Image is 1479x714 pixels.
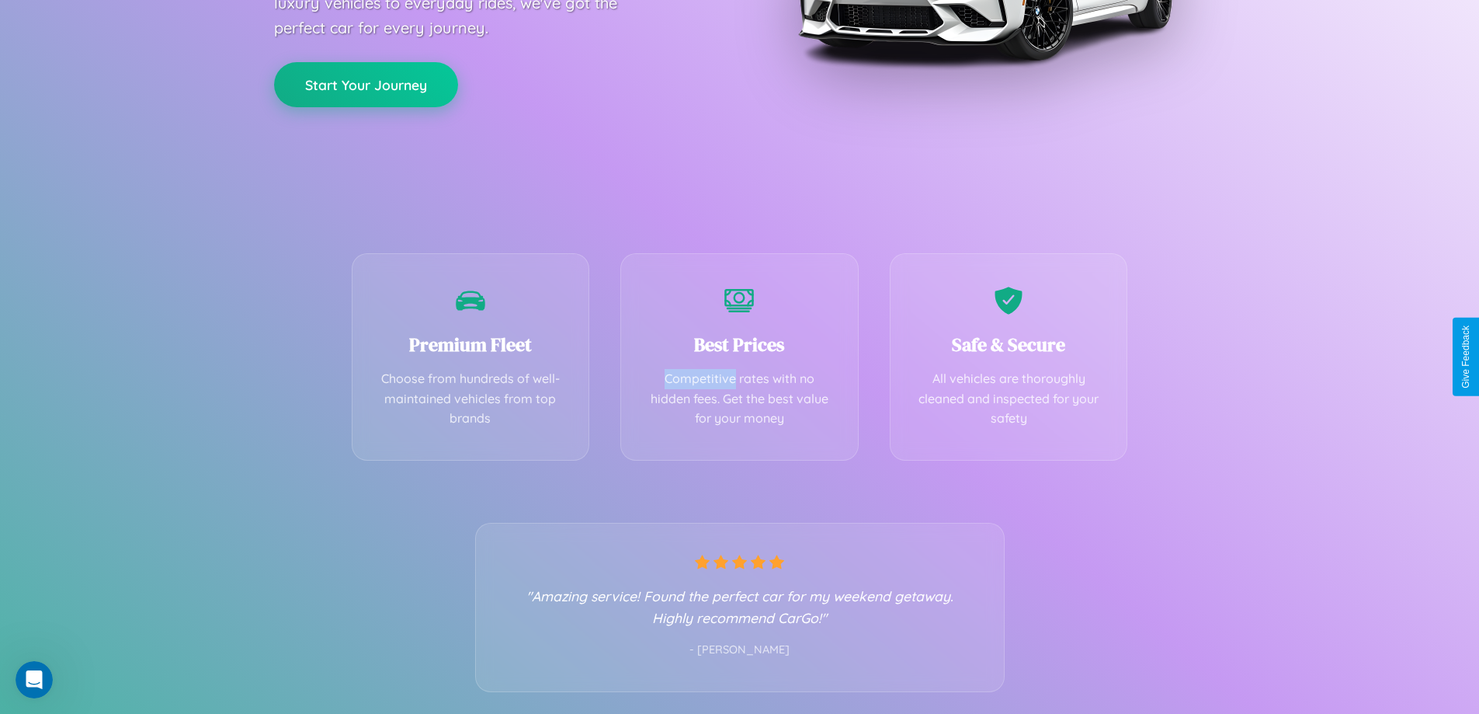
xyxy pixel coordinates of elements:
h3: Premium Fleet [376,332,566,357]
div: Give Feedback [1460,326,1471,388]
p: - [PERSON_NAME] [507,640,973,660]
button: Start Your Journey [274,62,458,107]
p: Competitive rates with no hidden fees. Get the best value for your money [644,369,835,429]
p: All vehicles are thoroughly cleaned and inspected for your safety [914,369,1104,429]
iframe: Intercom live chat [16,661,53,698]
p: Choose from hundreds of well-maintained vehicles from top brands [376,369,566,429]
p: "Amazing service! Found the perfect car for my weekend getaway. Highly recommend CarGo!" [507,585,973,629]
h3: Safe & Secure [914,332,1104,357]
h3: Best Prices [644,332,835,357]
